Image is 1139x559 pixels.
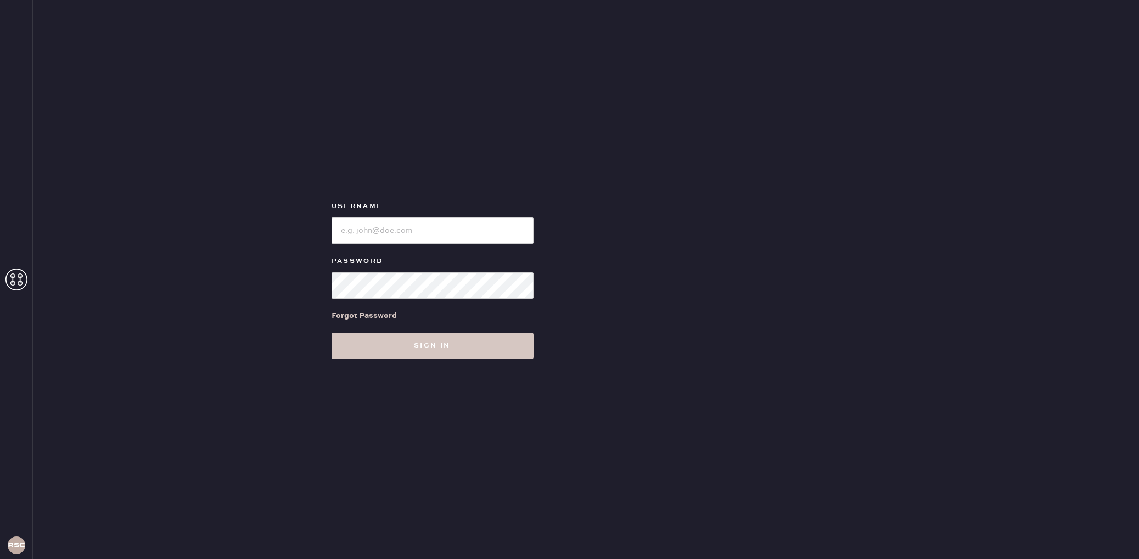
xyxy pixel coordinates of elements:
[332,255,534,268] label: Password
[332,310,397,322] div: Forgot Password
[8,541,25,549] h3: RSC
[332,333,534,359] button: Sign in
[332,299,397,333] a: Forgot Password
[332,217,534,244] input: e.g. john@doe.com
[332,200,534,213] label: Username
